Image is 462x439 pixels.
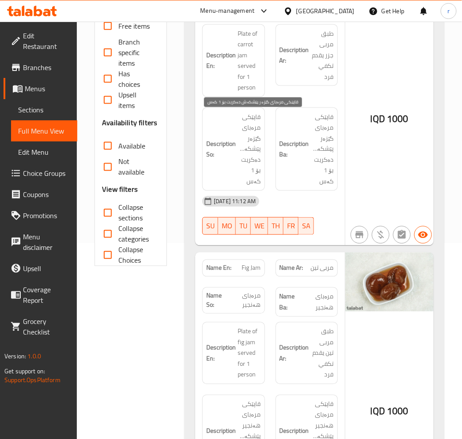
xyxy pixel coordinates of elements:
span: مرەبای هەنجیر [301,291,334,313]
span: Full Menu View [18,126,70,136]
a: Edit Menu [11,141,77,163]
span: Plate of fig jam served for 1 person [238,326,261,380]
span: WE [254,220,265,233]
span: r [447,6,450,16]
span: مربى تين [311,264,334,273]
span: قاپێکی مرەبای گێزەر پێشکەش دەکریت بۆ 1 کەس [311,112,334,187]
button: SA [299,217,314,235]
button: Available [414,226,432,244]
button: Not branch specific item [351,226,368,244]
a: Edit Restaurant [4,25,77,57]
strong: Description En: [206,50,236,71]
span: 1000 [387,110,409,127]
div: [GEOGRAPHIC_DATA] [296,6,355,16]
h3: Availability filters [102,118,157,128]
a: Support.OpsPlatform [4,375,61,386]
span: Grocery Checklist [23,316,70,337]
strong: Description Ar: [280,342,309,364]
span: 1000 [387,403,409,420]
div: Menu-management [201,6,255,16]
img: Qawalti_Marwe_Fig_Jam_Har638953460957715451.jpg [345,253,434,311]
span: Collapse categories [118,223,152,245]
span: Upsell items [118,89,152,111]
span: TU [239,220,247,233]
span: طبق مربى جزر يقدم تكفي فرد [311,28,334,82]
button: SU [202,217,218,235]
span: Collapse Choices [118,245,152,266]
span: Branch specific items [118,37,152,68]
strong: Name Ba: [280,291,301,313]
strong: Name So: [206,291,227,310]
span: FR [287,220,295,233]
span: Plate of carrot jam served for 1 person [238,28,261,93]
span: Free items [118,21,150,31]
span: Edit Menu [18,147,70,157]
span: Fig Jam [242,264,261,273]
span: Collapse sections [118,202,152,223]
span: Promotions [23,210,70,221]
span: TH [272,220,280,233]
span: Branches [23,62,70,73]
span: MO [222,220,232,233]
span: SU [206,220,215,233]
span: Available [118,141,145,151]
a: Full Menu View [11,120,77,141]
span: Get support on: [4,366,45,377]
a: Upsell [4,258,77,279]
a: Menu disclaimer [4,226,77,258]
button: MO [218,217,236,235]
span: IQD [371,110,385,127]
a: Branches [4,57,77,78]
strong: Name En: [206,264,231,273]
a: Menus [4,78,77,99]
h3: View filters [102,185,138,195]
button: TU [236,217,251,235]
a: Grocery Checklist [4,311,77,342]
button: TH [268,217,284,235]
strong: Description Ar: [280,45,309,66]
a: Coverage Report [4,279,77,311]
a: Coupons [4,184,77,205]
strong: Description En: [206,342,236,364]
button: Not has choices [393,226,411,244]
span: Upsell [23,263,70,274]
span: Menus [25,83,70,94]
span: IQD [371,403,385,420]
a: Sections [11,99,77,120]
span: Coverage Report [23,284,70,305]
span: [DATE] 11:12 AM [210,197,259,206]
span: Sections [18,104,70,115]
span: Version: [4,351,26,362]
a: Choice Groups [4,163,77,184]
button: FR [284,217,299,235]
a: Promotions [4,205,77,226]
strong: Description So: [206,138,236,160]
span: Not available [118,156,152,178]
span: Coupons [23,189,70,200]
strong: Name Ar: [280,264,303,273]
span: Has choices [118,68,152,89]
span: 1.0.0 [27,351,41,362]
span: Choice Groups [23,168,70,179]
span: قاپێکی مرەبای گێزەر پێشکەش دەکریت بۆ 1 کەس [238,112,261,187]
strong: Description Ba: [280,138,309,160]
span: مرەبای هەنجیر [228,291,261,310]
span: Edit Restaurant [23,30,70,52]
button: WE [251,217,268,235]
span: Menu disclaimer [23,231,70,253]
span: SA [302,220,311,233]
button: Purchased item [372,226,390,244]
span: طبق مربى تين يقدم تكفي فرد [311,326,334,380]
